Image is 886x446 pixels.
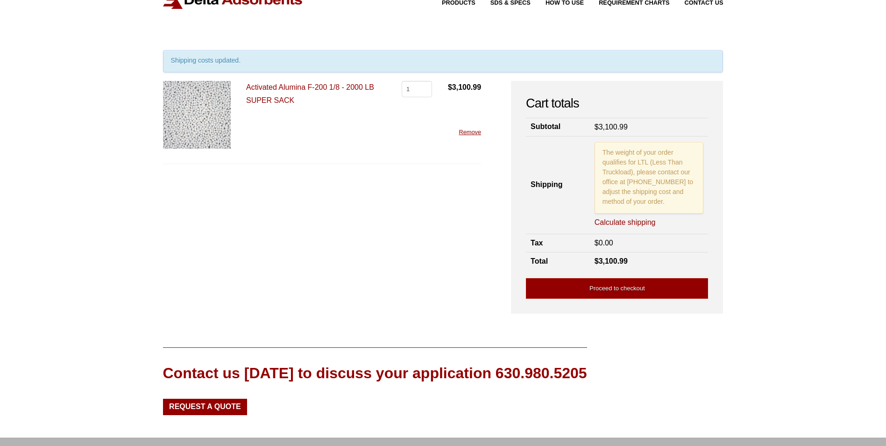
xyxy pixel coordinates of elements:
span: $ [595,239,599,247]
a: Request a Quote [163,399,248,415]
span: $ [595,123,599,131]
a: Proceed to checkout [526,278,708,299]
span: Request a Quote [169,403,241,410]
a: Calculate shipping [595,217,656,228]
th: Subtotal [526,118,590,136]
span: $ [595,257,599,265]
bdi: 0.00 [595,239,613,247]
th: Tax [526,234,590,252]
a: Remove this item [459,129,481,136]
bdi: 3,100.99 [448,83,481,91]
h2: Cart totals [526,96,708,111]
th: Shipping [526,137,590,234]
bdi: 3,100.99 [595,257,628,265]
span: $ [448,83,452,91]
img: Activated Alumina F-200 1/8 - 2000 LB SUPER SACK [163,81,231,149]
input: Product quantity [402,81,432,97]
div: Shipping costs updated. [163,50,723,72]
th: Total [526,252,590,271]
p: The weight of your order qualifies for LTL (Less Than Truckload), please contact our office at [P... [595,142,704,214]
a: Activated Alumina F-200 1/8 - 2000 LB SUPER SACK [246,83,374,104]
bdi: 3,100.99 [595,123,628,131]
div: Contact us [DATE] to discuss your application 630.980.5205 [163,363,587,384]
